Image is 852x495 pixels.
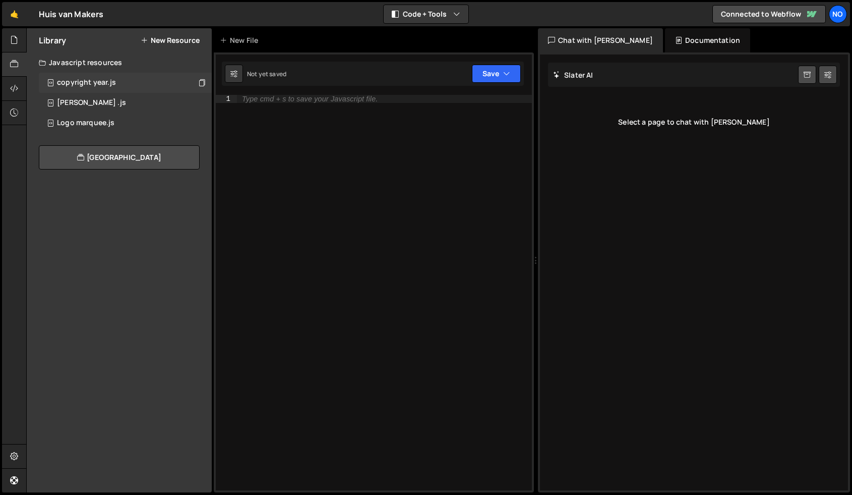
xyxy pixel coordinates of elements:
[39,93,212,113] div: 12888/18168.js
[57,98,126,107] div: [PERSON_NAME] .js
[39,8,103,20] div: Huis van Makers
[220,35,262,45] div: New File
[2,2,27,26] a: 🤙
[384,5,468,23] button: Code + Tools
[538,28,663,52] div: Chat with [PERSON_NAME]
[247,70,286,78] div: Not yet saved
[242,95,378,102] div: Type cmd + s to save your Javascript file.
[829,5,847,23] a: No
[57,78,116,87] div: copyright year.js
[553,70,593,80] h2: Slater AI
[39,35,66,46] h2: Library
[665,28,750,52] div: Documentation
[141,36,200,44] button: New Resource
[39,145,200,170] a: [GEOGRAPHIC_DATA]
[39,73,212,93] div: 12888/35192.js
[472,65,521,83] button: Save
[712,5,826,23] a: Connected to Webflow
[39,113,212,133] div: 12888/18230.js
[548,102,840,142] div: Select a page to chat with [PERSON_NAME]
[57,119,114,128] div: Logo marquee.js
[27,52,212,73] div: Javascript resources
[216,95,237,103] div: 1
